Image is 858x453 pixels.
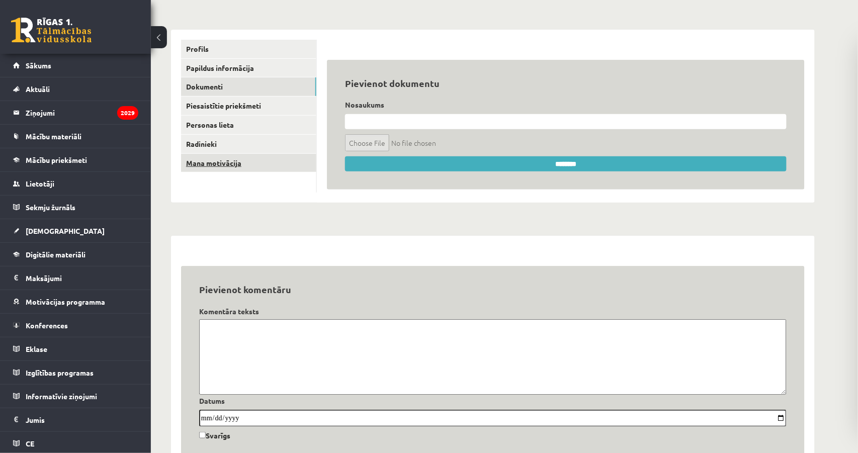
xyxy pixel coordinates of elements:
legend: Ziņojumi [26,101,138,124]
span: Motivācijas programma [26,297,105,306]
input: Svarīgs [199,432,206,438]
span: CE [26,439,34,448]
span: Sekmju žurnāls [26,203,75,212]
a: [DEMOGRAPHIC_DATA] [13,219,138,242]
a: Sekmju žurnāls [13,196,138,219]
span: Jumis [26,415,45,424]
a: Konferences [13,314,138,337]
a: Rīgas 1. Tālmācības vidusskola [11,18,92,43]
a: Radinieki [181,135,316,153]
i: 2029 [117,106,138,120]
a: Mācību priekšmeti [13,148,138,171]
h3: Pievienot dokumentu [345,78,787,89]
span: Lietotāji [26,179,54,188]
label: Svarīgs [199,427,230,441]
span: Mācību materiāli [26,132,81,141]
a: Maksājumi [13,266,138,290]
a: Izglītības programas [13,361,138,384]
legend: Maksājumi [26,266,138,290]
a: Mācību materiāli [13,125,138,148]
a: Jumis [13,408,138,431]
a: Sākums [13,54,138,77]
h4: Komentāra teksts [199,307,787,316]
span: Aktuāli [26,84,50,94]
a: Ziņojumi2029 [13,101,138,124]
a: Motivācijas programma [13,290,138,313]
span: Mācību priekšmeti [26,155,87,164]
a: Dokumenti [181,77,316,96]
a: Papildus informācija [181,59,316,77]
span: Informatīvie ziņojumi [26,392,97,401]
h4: Nosaukums [345,101,787,109]
h4: Datums [199,397,787,405]
span: Izglītības programas [26,368,94,377]
a: Piesaistītie priekšmeti [181,97,316,115]
h3: Pievienot komentāru [199,284,787,295]
a: Eklase [13,337,138,360]
span: Sākums [26,61,51,70]
a: Aktuāli [13,77,138,101]
span: Eklase [26,344,47,353]
span: Digitālie materiāli [26,250,85,259]
a: Mana motivācija [181,154,316,172]
span: [DEMOGRAPHIC_DATA] [26,226,105,235]
a: Informatīvie ziņojumi [13,385,138,408]
a: Profils [181,40,316,58]
span: Konferences [26,321,68,330]
a: Lietotāji [13,172,138,195]
a: Digitālie materiāli [13,243,138,266]
a: Personas lieta [181,116,316,134]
